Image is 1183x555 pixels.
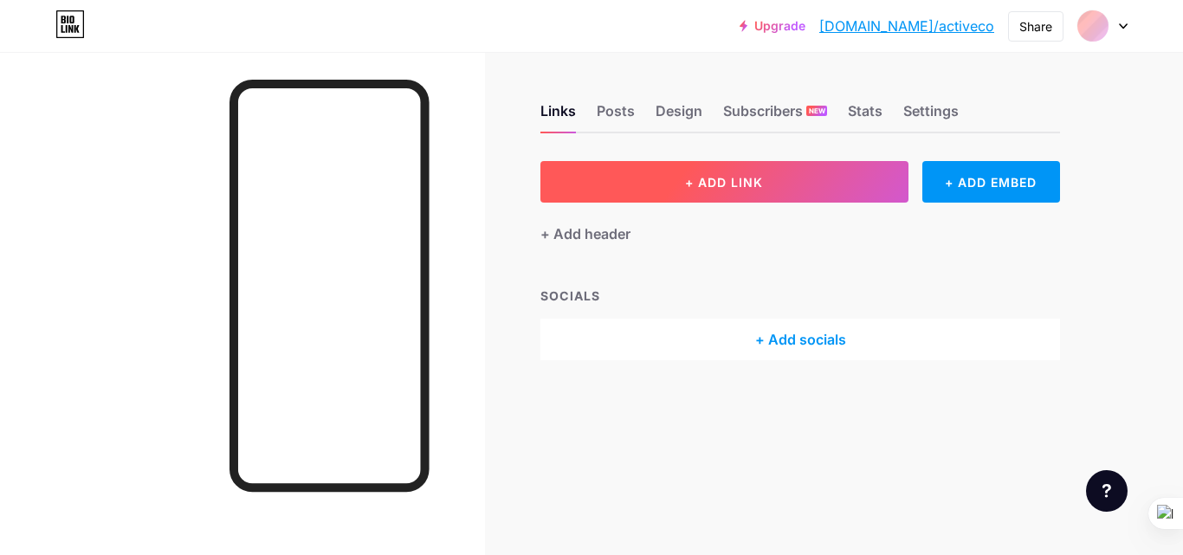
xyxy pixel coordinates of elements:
div: Design [656,100,702,132]
div: Links [540,100,576,132]
a: Upgrade [740,19,805,33]
span: + ADD LINK [685,175,763,190]
div: SOCIALS [540,287,1060,305]
div: Posts [597,100,635,132]
div: + Add socials [540,319,1060,360]
button: + ADD LINK [540,161,908,203]
div: Share [1019,17,1052,35]
div: Subscribers [723,100,827,132]
div: + ADD EMBED [922,161,1060,203]
div: Settings [903,100,959,132]
span: NEW [809,106,825,116]
a: [DOMAIN_NAME]/activeco [819,16,994,36]
div: + Add header [540,223,630,244]
div: Stats [848,100,882,132]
